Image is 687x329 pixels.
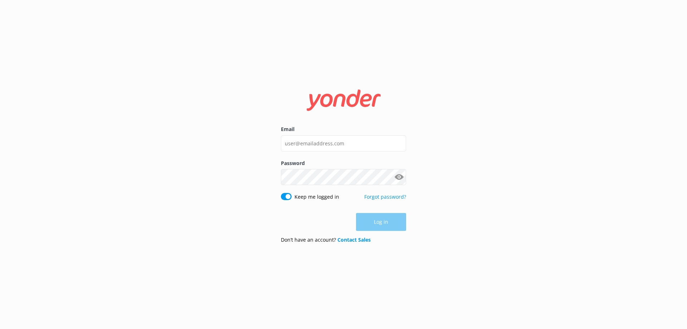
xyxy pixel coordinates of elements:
[364,193,406,200] a: Forgot password?
[281,236,371,244] p: Don’t have an account?
[392,170,406,184] button: Show password
[294,193,339,201] label: Keep me logged in
[281,159,406,167] label: Password
[337,236,371,243] a: Contact Sales
[281,135,406,151] input: user@emailaddress.com
[281,125,406,133] label: Email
